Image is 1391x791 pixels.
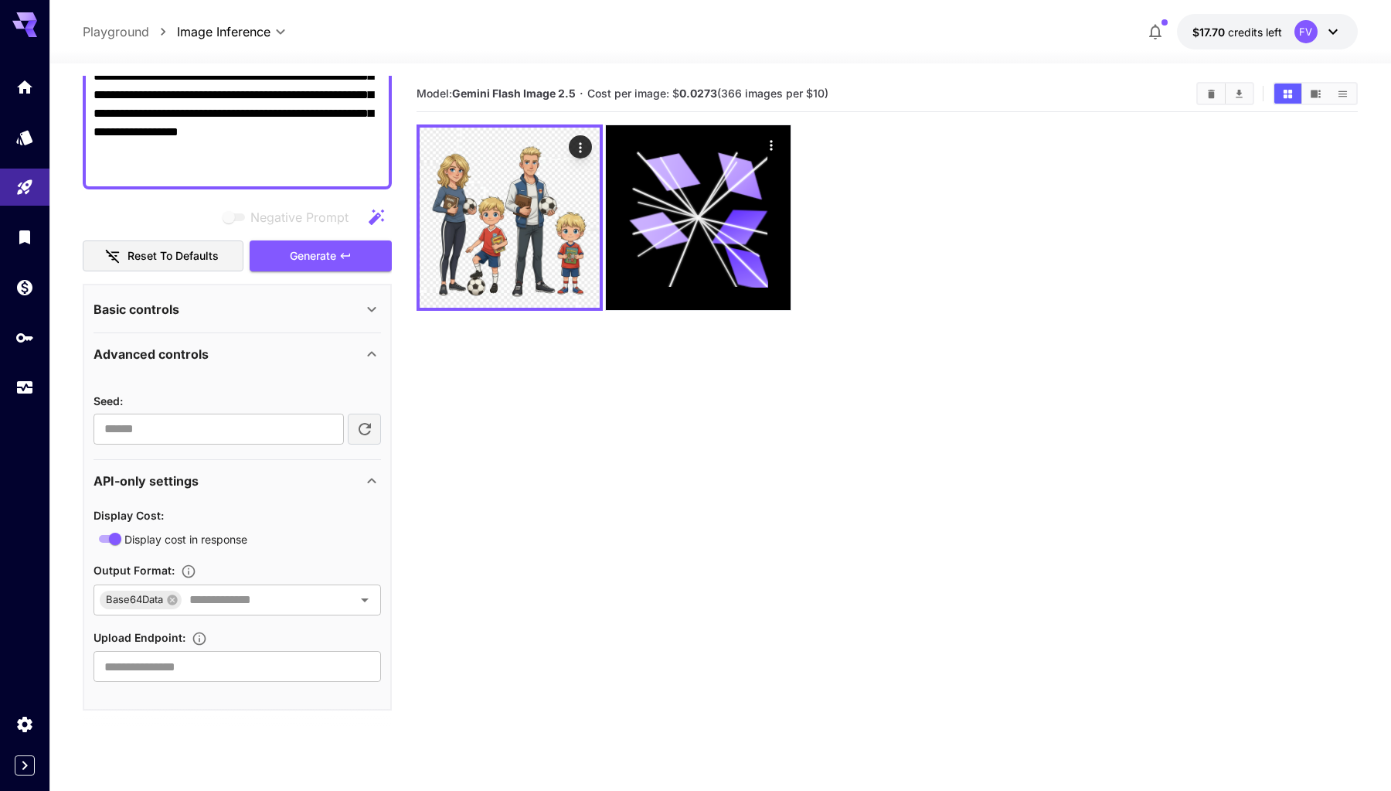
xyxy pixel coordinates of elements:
div: Advanced controls [94,336,381,373]
button: Open [354,589,376,611]
span: Base64Data [100,591,169,609]
button: Clear Images [1198,84,1225,104]
div: Base64Data [100,591,182,609]
div: Home [15,77,34,97]
button: Reset to defaults [83,240,243,272]
div: Actions [760,133,783,156]
div: Show images in grid viewShow images in video viewShow images in list view [1273,82,1358,105]
button: $17.69598FV [1177,14,1358,49]
div: Playground [15,178,34,197]
span: Model: [417,87,576,100]
button: Specifies a URL for uploading the generated image as binary data via HTTP PUT, such as an S3 buck... [185,631,213,646]
span: credits left [1228,26,1282,39]
button: Show images in grid view [1274,84,1301,104]
div: Usage [15,378,34,397]
div: API Keys [15,328,34,347]
span: Output Format : [94,564,175,577]
button: Expand sidebar [15,755,35,776]
span: Generate [290,247,336,266]
p: Advanced controls [94,345,209,363]
div: Clear ImagesDownload All [1196,82,1254,105]
p: API-only settings [94,472,199,490]
div: Settings [15,714,34,734]
b: Gemini Flash Image 2.5 [452,87,576,100]
div: Advanced controls [94,373,381,445]
button: Download All [1226,84,1253,104]
button: Specifies how the image is returned based on your use case: base64Data for embedding in code, dat... [175,564,202,579]
nav: breadcrumb [83,22,177,41]
div: Models [15,128,34,147]
div: API-only settings [94,462,381,499]
div: $17.69598 [1192,24,1282,40]
span: Display cost in response [124,531,247,547]
p: Basic controls [94,300,179,319]
span: Display Cost : [94,509,164,522]
img: 2Q== [420,128,600,308]
div: Library [15,227,34,247]
div: Actions [569,135,592,159]
a: Playground [83,22,149,41]
button: Generate [250,240,392,272]
button: Show images in list view [1329,84,1356,104]
span: Upload Endpoint : [94,631,185,644]
div: Basic controls [94,291,381,328]
span: Seed : [94,394,123,407]
span: Image Inference [177,22,270,41]
div: FV [1294,20,1318,43]
b: 0.0273 [679,87,717,100]
span: Negative prompts are not compatible with the selected model. [219,207,361,227]
span: Cost per image: $ (366 images per $10) [587,87,828,100]
p: · [580,84,583,103]
button: Show images in video view [1302,84,1329,104]
span: $17.70 [1192,26,1228,39]
span: Negative Prompt [250,208,349,227]
div: Wallet [15,278,34,297]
